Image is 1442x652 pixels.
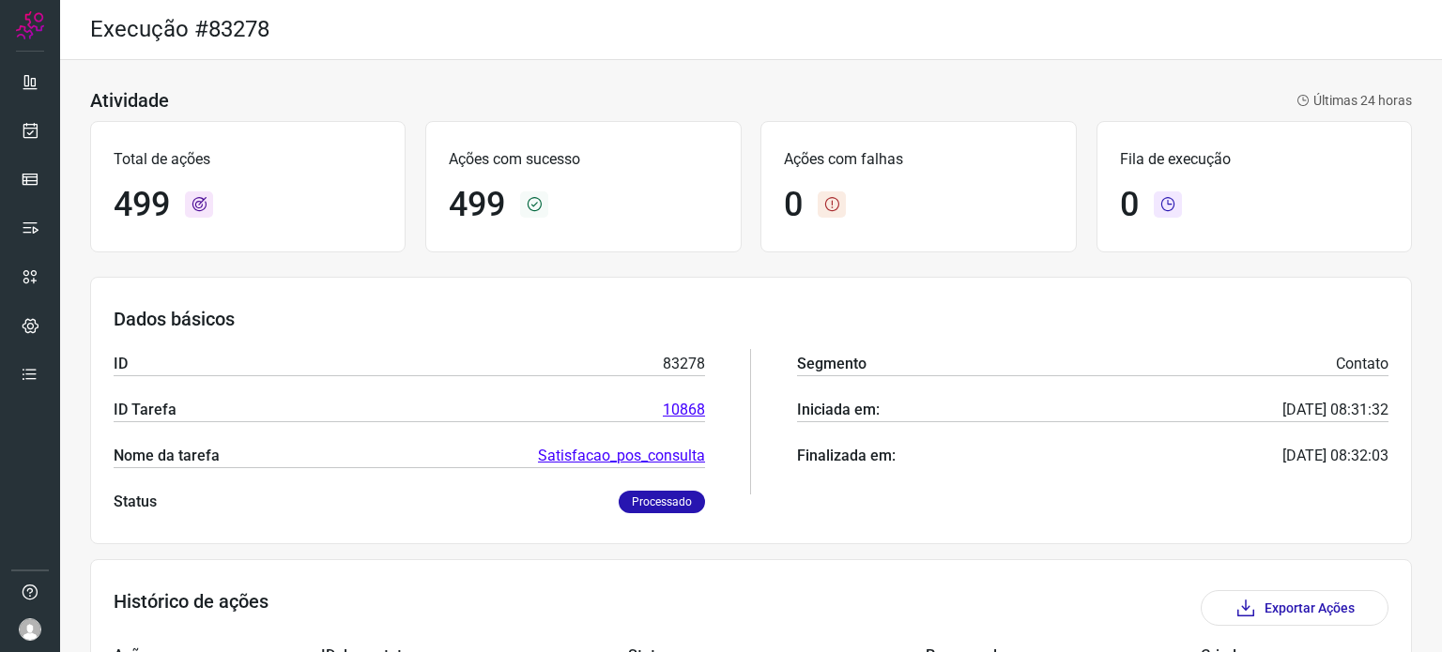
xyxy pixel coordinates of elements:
p: 83278 [663,353,705,375]
p: Iniciada em: [797,399,880,421]
p: Ações com falhas [784,148,1052,171]
button: Exportar Ações [1201,590,1388,626]
h3: Histórico de ações [114,590,268,626]
h1: 499 [114,185,170,225]
p: Últimas 24 horas [1296,91,1412,111]
p: [DATE] 08:31:32 [1282,399,1388,421]
h1: 0 [1120,185,1139,225]
h1: 0 [784,185,803,225]
p: Finalizada em: [797,445,896,467]
p: Processado [619,491,705,513]
p: Segmento [797,353,867,375]
p: Status [114,491,157,513]
p: Fila de execução [1120,148,1388,171]
p: Total de ações [114,148,382,171]
h2: Execução #83278 [90,16,269,43]
p: Ações com sucesso [449,148,717,171]
h1: 499 [449,185,505,225]
p: [DATE] 08:32:03 [1282,445,1388,467]
p: Nome da tarefa [114,445,220,467]
a: Satisfacao_pos_consulta [538,445,705,467]
img: avatar-user-boy.jpg [19,618,41,641]
a: 10868 [663,399,705,421]
h3: Atividade [90,89,169,112]
h3: Dados básicos [114,308,1388,330]
img: Logo [16,11,44,39]
p: Contato [1336,353,1388,375]
p: ID [114,353,128,375]
p: ID Tarefa [114,399,176,421]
